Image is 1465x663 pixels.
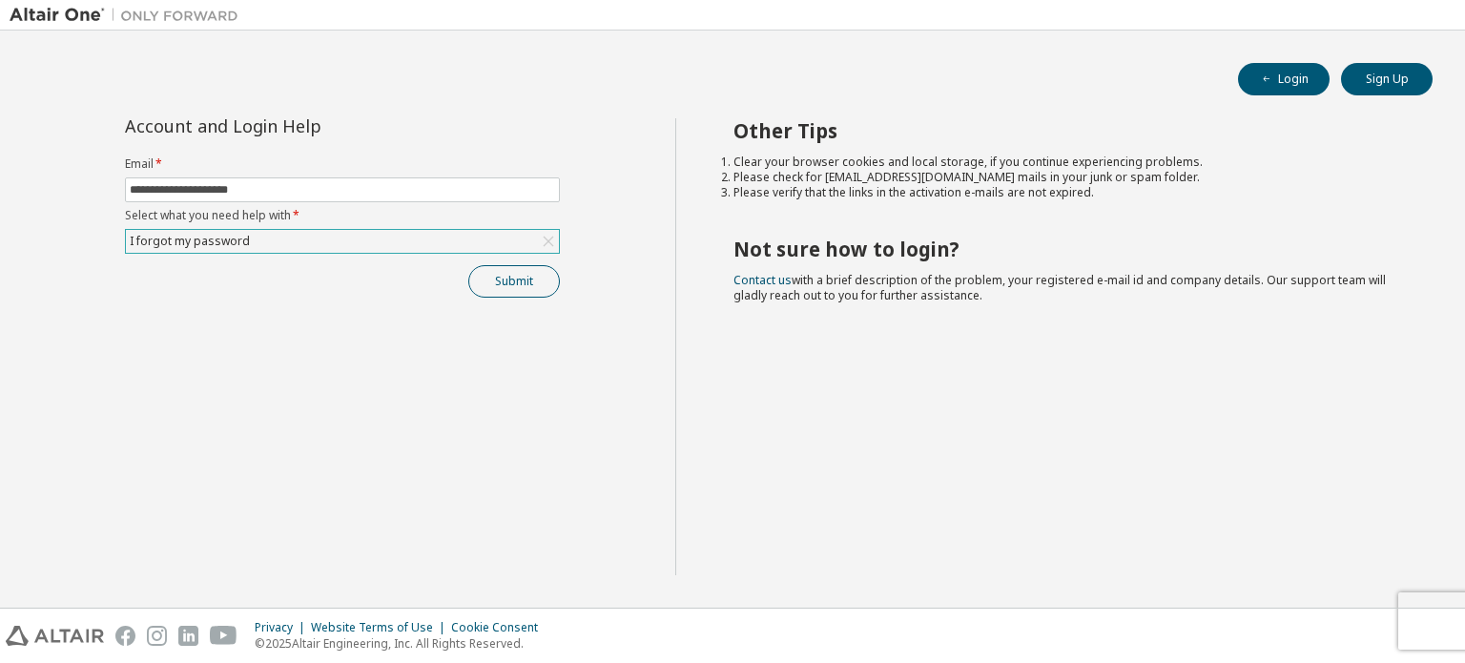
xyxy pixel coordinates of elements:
button: Submit [468,265,560,298]
button: Sign Up [1341,63,1433,95]
div: I forgot my password [126,230,559,253]
img: altair_logo.svg [6,626,104,646]
button: Login [1238,63,1330,95]
div: Account and Login Help [125,118,473,134]
h2: Not sure how to login? [733,237,1399,261]
img: facebook.svg [115,626,135,646]
li: Please check for [EMAIL_ADDRESS][DOMAIN_NAME] mails in your junk or spam folder. [733,170,1399,185]
img: Altair One [10,6,248,25]
a: Contact us [733,272,792,288]
li: Please verify that the links in the activation e-mails are not expired. [733,185,1399,200]
label: Email [125,156,560,172]
h2: Other Tips [733,118,1399,143]
p: © 2025 Altair Engineering, Inc. All Rights Reserved. [255,635,549,652]
img: instagram.svg [147,626,167,646]
div: Cookie Consent [451,620,549,635]
div: Website Terms of Use [311,620,451,635]
li: Clear your browser cookies and local storage, if you continue experiencing problems. [733,155,1399,170]
div: I forgot my password [127,231,253,252]
img: youtube.svg [210,626,237,646]
span: with a brief description of the problem, your registered e-mail id and company details. Our suppo... [733,272,1386,303]
div: Privacy [255,620,311,635]
label: Select what you need help with [125,208,560,223]
img: linkedin.svg [178,626,198,646]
